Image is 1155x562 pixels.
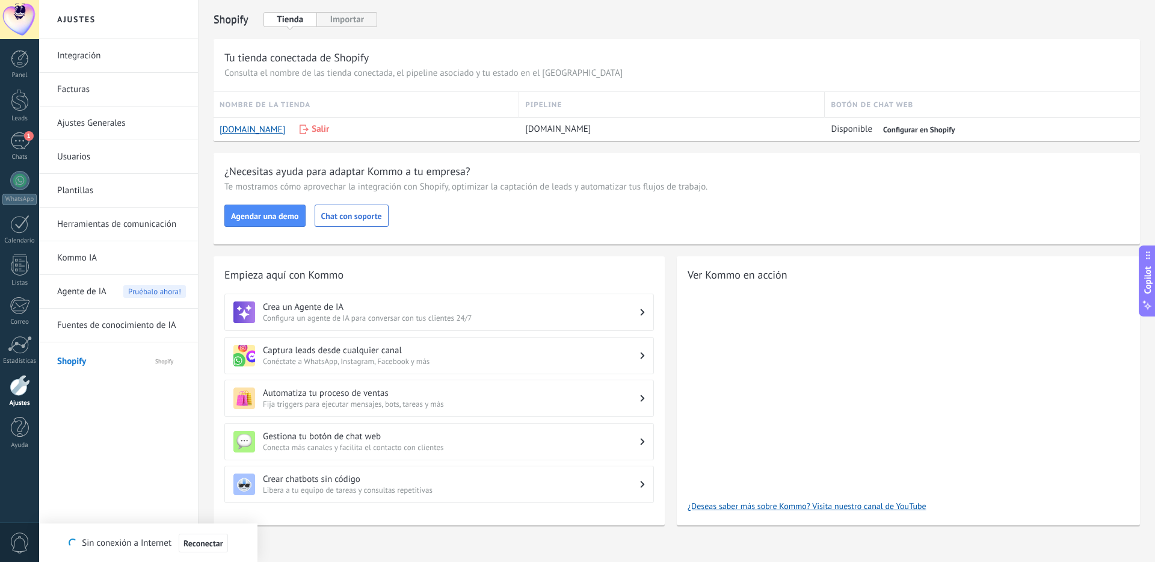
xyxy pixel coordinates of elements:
[688,267,1129,282] h3: Ver Kommo en acción
[2,357,37,365] div: Estadísticas
[132,345,186,374] span: Shopify
[688,491,1129,530] a: ¿Deseas saber más sobre Kommo? Visita nuestro canal de YouTube
[57,39,186,73] a: Integración
[831,123,958,135] span: Disponible
[57,345,186,374] a: Shopify Shopify
[57,73,186,107] a: Facturas
[224,205,306,227] button: Agendar una demo
[688,296,1129,491] iframe: Transforma tus ventas con Kommo
[69,533,227,553] div: Sin conexión a Internet
[57,275,106,309] span: Agente de IA
[2,115,37,123] div: Leads
[224,67,623,79] span: Consulta el nombre de las tienda conectada, el pipeline asociado y tu estado en el [GEOGRAPHIC_DATA]
[39,309,198,342] li: Fuentes de conocimiento de IA
[231,212,299,220] span: Agendar una demo
[39,275,198,309] li: Agente de IA
[39,208,198,241] li: Herramientas de comunicación
[24,131,34,141] span: 1
[2,279,37,287] div: Listas
[57,140,186,174] a: Usuarios
[263,399,640,409] span: Fija triggers para ejecutar mensajes, bots, tareas y más
[263,345,640,356] h3: Captura leads desde cualquier canal
[263,431,640,442] h3: Gestiona tu botón de chat web
[57,174,186,208] a: Plantillas
[2,237,37,245] div: Calendario
[831,99,913,111] h3: BOTÓN DE CHAT WEB
[57,241,186,275] a: Kommo IA
[57,275,186,309] a: Agente de IA Pruébalo ahora!
[2,72,37,79] div: Panel
[525,123,591,135] span: [DOMAIN_NAME]
[263,313,640,323] span: Configura un agente de IA para conversar con tus clientes 24/7
[263,388,640,399] h3: Automatiza tu proceso de ventas
[263,442,640,452] span: Conecta más canales y facilita el contacto con clientes
[263,485,640,495] span: Libera a tu equipo de tareas y consultas repetitivas
[123,285,186,298] span: Pruébalo ahora!
[183,539,223,548] span: Reconectar
[263,12,317,27] button: Tienda
[315,205,389,227] button: Chat con soporte
[2,442,37,449] div: Ayuda
[263,356,640,366] span: Conéctate a WhatsApp, Instagram, Facebook y más
[2,194,37,205] div: WhatsApp
[57,208,186,241] a: Herramientas de comunicación
[312,125,335,134] p: Salir
[263,301,640,313] h3: Crea un Agente de IA
[525,99,562,111] h3: Pipeline
[57,309,186,342] a: Fuentes de conocimiento de IA
[224,164,1129,179] h3: ¿Necesitas ayuda para adaptar Kommo a tu empresa?
[57,345,131,374] span: Shopify
[220,124,285,135] a: [DOMAIN_NAME]
[2,153,37,161] div: Chats
[39,107,198,140] li: Ajustes Generales
[39,241,198,275] li: Kommo IA
[179,534,228,553] button: Reconectar
[39,342,198,375] li: Shopify
[317,12,377,27] button: Importar
[1142,267,1154,294] span: Copilot
[293,119,335,140] button: Salir
[224,267,654,282] h3: Empieza aquí con Kommo
[214,7,248,31] h2: Shopify
[39,39,198,73] li: Integración
[224,50,1129,65] h3: Tu tienda conectada de Shopify
[39,73,198,107] li: Facturas
[57,107,186,140] a: Ajustes Generales
[220,99,310,111] h3: Nombre de la tienda
[263,474,640,485] h3: Crear chatbots sin código
[879,123,959,135] a: Configurar en Shopify
[39,174,198,208] li: Plantillas
[2,400,37,407] div: Ajustes
[321,212,382,220] span: Chat con soporte
[224,181,707,193] span: Te mostramos cómo aprovechar la integración con Shopify, optimizar la captación de leads y automa...
[2,318,37,326] div: Correo
[39,140,198,174] li: Usuarios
